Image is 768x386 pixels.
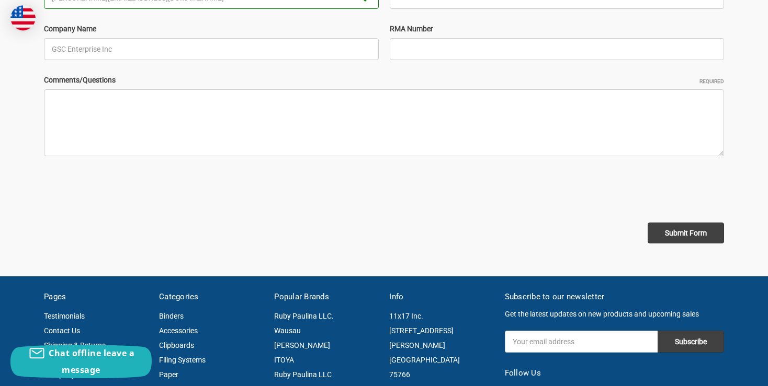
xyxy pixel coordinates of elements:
a: Shipping & Returns [44,341,106,349]
span: Chat offline leave a message [49,347,134,376]
h5: Info [389,291,493,303]
img: duty and tax information for United States [10,5,36,30]
iframe: reCAPTCHA [44,171,203,212]
button: Chat offline leave a message [10,345,152,378]
p: Get the latest updates on new products and upcoming sales [505,309,724,320]
a: ITOYA [274,356,294,364]
a: Testimonials [44,312,85,320]
label: Company Name [44,24,379,34]
label: RMA Number [390,24,725,34]
label: Comments/Questions [44,75,724,86]
h5: Categories [159,291,263,303]
input: Subscribe [658,331,724,353]
a: Company Policies [44,370,101,379]
a: Paper [159,370,178,379]
h5: Pages [44,291,148,303]
a: Wausau [274,326,301,335]
a: Ruby Paulina LLC [274,370,332,379]
h5: Subscribe to our newsletter [505,291,724,303]
a: Clipboards [159,341,194,349]
input: Submit Form [648,223,724,243]
small: Required [699,77,724,85]
input: Your email address [505,331,658,353]
a: Filing Systems [159,356,206,364]
h5: Popular Brands [274,291,378,303]
a: Contact Us [44,326,80,335]
a: Accessories [159,326,198,335]
a: [PERSON_NAME] [274,341,330,349]
h5: Follow Us [505,367,724,379]
a: Binders [159,312,184,320]
a: Ruby Paulina LLC. [274,312,334,320]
